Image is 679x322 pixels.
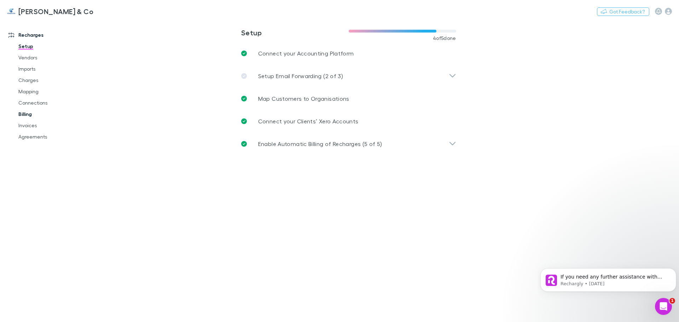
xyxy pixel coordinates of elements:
[11,75,95,86] a: Charges
[11,131,95,142] a: Agreements
[236,65,462,87] div: Setup Email Forwarding (2 of 3)
[236,133,462,155] div: Enable Automatic Billing of Recharges (5 of 5)
[258,49,354,58] p: Connect your Accounting Platform
[11,63,95,75] a: Imports
[258,117,359,125] p: Connect your Clients’ Xero Accounts
[7,7,16,16] img: Cruz & Co's Logo
[258,72,343,80] p: Setup Email Forwarding (2 of 3)
[11,120,95,131] a: Invoices
[3,3,98,20] a: [PERSON_NAME] & Co
[236,87,462,110] a: Map Customers to Organisations
[11,86,95,97] a: Mapping
[655,298,672,315] iframe: Intercom live chat
[11,97,95,109] a: Connections
[11,52,95,63] a: Vendors
[433,35,456,41] span: 4 of 5 done
[236,110,462,133] a: Connect your Clients’ Xero Accounts
[236,42,462,65] a: Connect your Accounting Platform
[241,28,349,37] h3: Setup
[669,298,675,304] span: 1
[1,29,95,41] a: Recharges
[258,94,349,103] p: Map Customers to Organisations
[18,7,93,16] h3: [PERSON_NAME] & Co
[258,140,382,148] p: Enable Automatic Billing of Recharges (5 of 5)
[11,109,95,120] a: Billing
[538,253,679,303] iframe: Intercom notifications message
[597,7,649,16] button: Got Feedback?
[11,41,95,52] a: Setup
